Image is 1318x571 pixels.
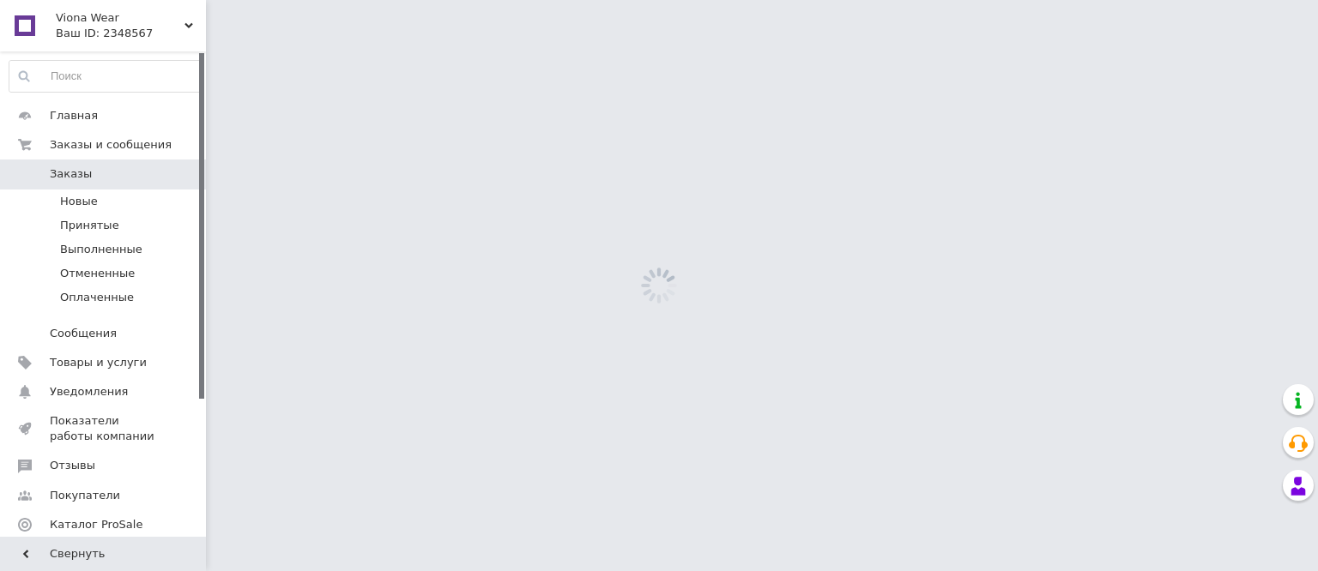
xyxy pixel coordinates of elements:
[60,218,119,233] span: Принятые
[50,413,159,444] span: Показатели работы компании
[60,242,142,257] span: Выполненные
[56,10,184,26] span: Viona Wear
[50,458,95,473] span: Отзывы
[50,137,172,153] span: Заказы и сообщения
[9,61,202,92] input: Поиск
[60,290,134,305] span: Оплаченные
[60,194,98,209] span: Новые
[50,326,117,341] span: Сообщения
[50,517,142,532] span: Каталог ProSale
[50,108,98,123] span: Главная
[56,26,206,41] div: Ваш ID: 2348567
[50,355,147,370] span: Товары и услуги
[60,266,135,281] span: Отмененные
[50,488,120,503] span: Покупатели
[50,166,92,182] span: Заказы
[50,384,128,400] span: Уведомления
